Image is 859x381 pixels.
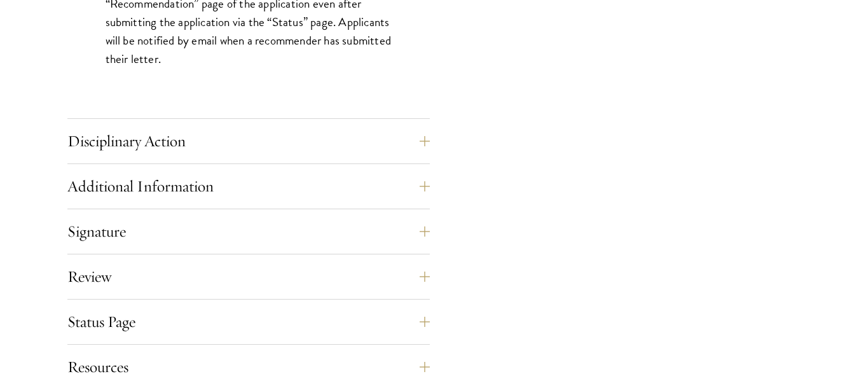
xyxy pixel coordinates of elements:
[67,171,430,202] button: Additional Information
[67,261,430,292] button: Review
[67,216,430,247] button: Signature
[67,126,430,156] button: Disciplinary Action
[67,307,430,337] button: Status Page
